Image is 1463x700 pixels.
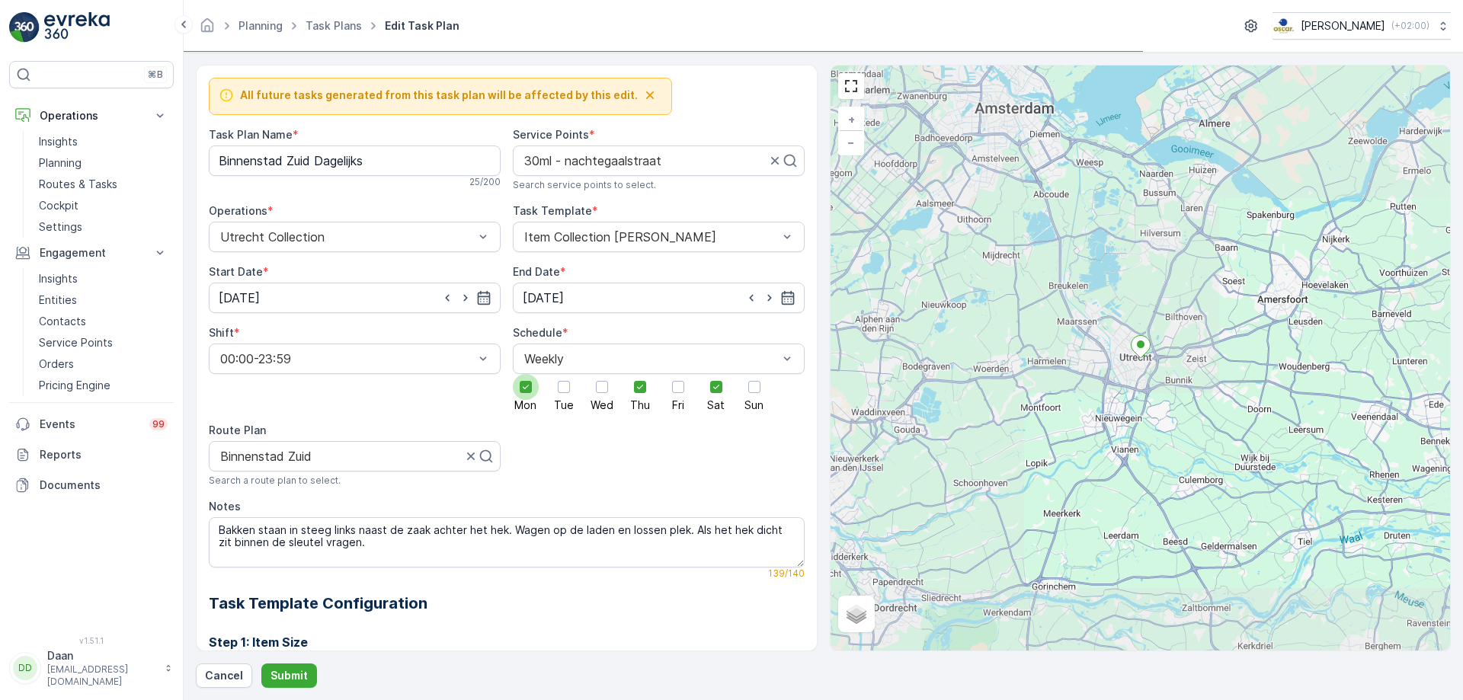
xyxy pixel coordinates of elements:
span: − [847,136,855,149]
button: Engagement [9,238,174,268]
span: Fri [672,400,684,411]
p: Events [40,417,140,432]
p: ( +02:00 ) [1391,20,1429,32]
p: Operations [40,108,143,123]
p: 99 [152,418,165,430]
label: Notes [209,500,241,513]
a: Planning [238,19,283,32]
span: Search a route plan to select. [209,475,341,487]
span: Mon [514,400,536,411]
label: Operations [209,204,267,217]
span: All future tasks generated from this task plan will be affected by this edit. [240,88,638,103]
img: logo [9,12,40,43]
div: DD [13,656,37,680]
a: Reports [9,439,174,470]
input: dd/mm/yyyy [513,283,805,313]
p: Engagement [40,245,143,261]
label: Start Date [209,265,263,278]
a: Zoom In [840,108,863,131]
a: Homepage [199,23,216,36]
p: Pricing Engine [39,378,110,393]
p: Cancel [205,668,243,683]
a: Orders [33,353,174,375]
span: Tue [554,400,574,411]
p: 25 / 200 [469,176,501,188]
a: Cockpit [33,195,174,216]
a: Insights [33,131,174,152]
a: Contacts [33,311,174,332]
a: Entities [33,289,174,311]
span: Wed [591,400,613,411]
button: Operations [9,101,174,131]
img: logo_light-DOdMpM7g.png [44,12,110,43]
span: v 1.51.1 [9,636,174,645]
a: Settings [33,216,174,238]
label: Service Points [513,128,589,141]
p: Reports [40,447,168,462]
button: Cancel [196,663,252,688]
button: Submit [261,663,317,688]
a: Layers [840,597,873,631]
p: [EMAIL_ADDRESS][DOMAIN_NAME] [47,663,157,688]
label: Task Plan Name [209,128,293,141]
a: Pricing Engine [33,375,174,396]
p: Planning [39,155,82,171]
p: [PERSON_NAME] [1301,18,1385,34]
p: Settings [39,219,82,235]
span: Search service points to select. [513,179,656,191]
p: Entities [39,292,77,308]
span: Thu [630,400,650,411]
p: Contacts [39,314,86,329]
textarea: Bakken staan in steeg links naast de zaak achter het hek. Wagen op de laden en lossen plek. Als h... [209,517,805,567]
p: Submit [271,668,308,683]
p: Service Points [39,335,113,350]
a: View Fullscreen [840,75,863,97]
p: Documents [40,478,168,493]
img: basis-logo_rgb2x.png [1273,18,1295,34]
a: Zoom Out [840,131,863,154]
a: Routes & Tasks [33,174,174,195]
h3: Step 1: Item Size [209,633,805,651]
p: ⌘B [148,69,163,81]
p: Insights [39,134,78,149]
p: Insights [39,271,78,286]
span: Sun [744,400,764,411]
label: Task Template [513,204,592,217]
button: [PERSON_NAME](+02:00) [1273,12,1451,40]
span: Edit Task Plan [382,18,463,34]
button: DDDaan[EMAIL_ADDRESS][DOMAIN_NAME] [9,648,174,688]
input: dd/mm/yyyy [209,283,501,313]
label: End Date [513,265,560,278]
label: Shift [209,326,234,339]
a: Planning [33,152,174,174]
label: Schedule [513,326,562,339]
p: Daan [47,648,157,663]
p: Orders [39,356,74,372]
p: Cockpit [39,198,78,213]
a: Events99 [9,409,174,439]
label: Route Plan [209,424,266,436]
a: Task Plans [306,19,362,32]
p: Routes & Tasks [39,177,117,192]
span: Sat [707,400,725,411]
a: Insights [33,268,174,289]
span: + [848,113,855,126]
h2: Task Template Configuration [209,592,805,615]
a: Documents [9,470,174,500]
a: Service Points [33,332,174,353]
p: 139 / 140 [768,567,805,580]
